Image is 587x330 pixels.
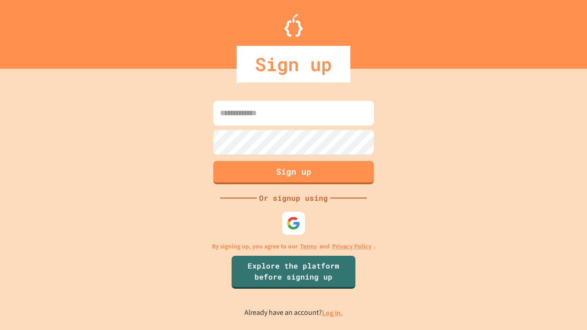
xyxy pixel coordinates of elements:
[232,256,355,289] a: Explore the platform before signing up
[332,242,371,251] a: Privacy Policy
[300,242,317,251] a: Terms
[213,161,374,184] button: Sign up
[212,242,376,251] p: By signing up, you agree to our and .
[257,192,330,203] div: Or signup using
[322,308,343,318] a: Log in.
[244,307,343,319] p: Already have an account?
[287,216,300,230] img: google-icon.svg
[237,46,350,82] div: Sign up
[284,14,303,37] img: Logo.svg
